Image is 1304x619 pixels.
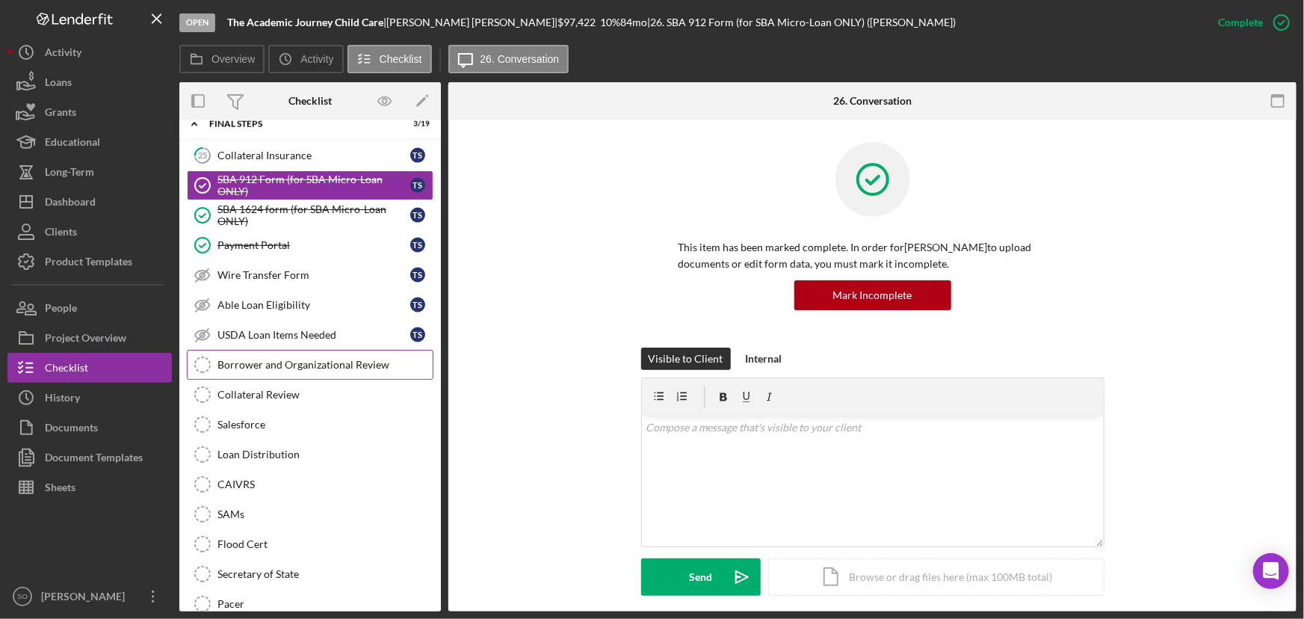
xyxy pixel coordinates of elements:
button: Product Templates [7,247,172,277]
a: Flood Cert [187,529,433,559]
button: Sheets [7,472,172,502]
div: Complete [1218,7,1263,37]
div: T S [410,238,425,253]
button: Document Templates [7,443,172,472]
div: 10 % [600,16,620,28]
div: Wire Transfer Form [217,269,410,281]
button: Overview [179,45,265,73]
div: Internal [746,348,782,370]
div: Open [179,13,215,32]
div: Visible to Client [649,348,723,370]
div: Product Templates [45,247,132,280]
div: Secretary of State [217,568,433,580]
div: Payment Portal [217,239,410,251]
div: | [227,16,386,28]
div: Salesforce [217,419,433,431]
div: SBA 1624 form (for SBA Micro-Loan ONLY) [217,203,410,227]
div: 26. Conversation [833,95,912,107]
button: History [7,383,172,413]
label: Overview [211,53,255,65]
a: Payment PortalTS [187,230,433,260]
button: Complete [1203,7,1297,37]
div: 84 mo [620,16,647,28]
div: | 26. SBA 912 Form (for SBA Micro-Loan ONLY) ([PERSON_NAME]) [647,16,956,28]
a: SAMs [187,499,433,529]
a: Collateral Review [187,380,433,410]
a: Pacer [187,589,433,619]
button: Dashboard [7,187,172,217]
a: Grants [7,97,172,127]
a: Activity [7,37,172,67]
div: Flood Cert [217,538,433,550]
a: USDA Loan Items NeededTS [187,320,433,350]
div: Able Loan Eligibility [217,299,410,311]
a: 25Collateral InsuranceTS [187,141,433,170]
a: Able Loan EligibilityTS [187,290,433,320]
button: Send [641,558,761,596]
text: SO [17,593,28,601]
tspan: 25 [198,150,207,160]
div: T S [410,208,425,223]
div: Educational [45,127,100,161]
div: SBA 912 Form (for SBA Micro-Loan ONLY) [217,173,410,197]
button: SO[PERSON_NAME] [7,582,172,612]
div: T S [410,178,425,193]
div: SAMs [217,508,433,520]
a: SBA 912 Form (for SBA Micro-Loan ONLY)TS [187,170,433,200]
div: Project Overview [45,323,126,357]
button: Visible to Client [641,348,731,370]
div: Activity [45,37,81,71]
div: Grants [45,97,76,131]
a: Loan Distribution [187,440,433,469]
div: Checklist [45,353,88,387]
button: Mark Incomplete [794,280,951,310]
button: Documents [7,413,172,443]
button: Loans [7,67,172,97]
button: Clients [7,217,172,247]
div: Send [689,558,712,596]
div: T S [410,298,425,312]
a: SBA 1624 form (for SBA Micro-Loan ONLY)TS [187,200,433,230]
button: Activity [268,45,343,73]
button: Checklist [7,353,172,383]
div: T S [410,148,425,163]
button: Checklist [347,45,432,73]
div: Documents [45,413,98,446]
button: Internal [738,348,790,370]
button: 26. Conversation [448,45,569,73]
div: USDA Loan Items Needed [217,329,410,341]
div: Sheets [45,472,75,506]
p: This item has been marked complete. In order for [PERSON_NAME] to upload documents or edit form d... [679,239,1067,273]
div: [PERSON_NAME] [37,582,135,615]
button: Project Overview [7,323,172,353]
div: Loans [45,67,72,101]
a: Long-Term [7,157,172,187]
div: CAIVRS [217,478,433,490]
div: Dashboard [45,187,96,221]
div: Collateral Insurance [217,150,410,161]
div: [PERSON_NAME] [PERSON_NAME] | [386,16,557,28]
div: FINAL STEPS [209,120,392,129]
div: Borrower and Organizational Review [217,359,433,371]
div: Pacer [217,598,433,610]
a: Salesforce [187,410,433,440]
label: 26. Conversation [480,53,560,65]
a: Borrower and Organizational Review [187,350,433,380]
div: Clients [45,217,77,250]
div: 3 / 19 [403,120,430,129]
div: Loan Distribution [217,449,433,461]
a: People [7,293,172,323]
label: Activity [300,53,333,65]
button: Educational [7,127,172,157]
div: Document Templates [45,443,143,476]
